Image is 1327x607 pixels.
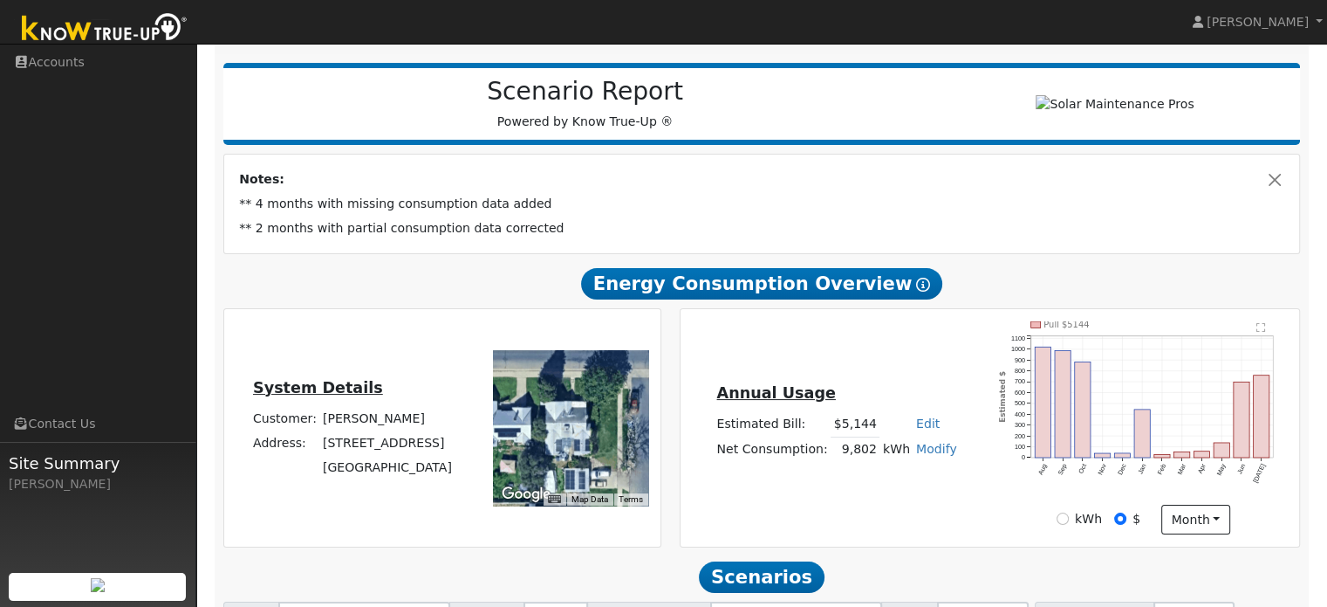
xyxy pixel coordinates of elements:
td: ** 2 months with partial consumption data corrected [236,217,1288,241]
text: 200 [1015,432,1025,440]
rect: onclick="" [1095,453,1111,458]
rect: onclick="" [1174,452,1190,459]
button: Close [1266,170,1284,189]
td: [GEOGRAPHIC_DATA] [319,455,455,479]
text: 500 [1015,399,1025,407]
text: 400 [1015,410,1025,418]
span: Site Summary [9,452,187,475]
text: Nov [1097,462,1109,476]
text: Feb [1157,463,1168,476]
td: [STREET_ADDRESS] [319,431,455,455]
text:  [1257,322,1267,333]
td: ** 4 months with missing consumption data added [236,192,1288,217]
text: 800 [1015,367,1025,375]
a: Open this area in Google Maps (opens a new window) [497,483,555,506]
i: Show Help [916,278,930,292]
td: $5,144 [831,412,879,438]
text: Apr [1197,462,1208,475]
td: [PERSON_NAME] [319,406,455,431]
label: $ [1132,510,1140,528]
span: Energy Consumption Overview [581,268,942,300]
u: System Details [253,379,383,397]
div: Powered by Know True-Up ® [232,77,939,131]
rect: onclick="" [1075,362,1091,458]
rect: onclick="" [1214,443,1230,458]
text: [DATE] [1252,463,1268,485]
text: 0 [1022,453,1025,461]
text: Jan [1137,463,1148,476]
text: 600 [1015,389,1025,397]
td: kWh [879,437,913,462]
button: Map Data [571,493,608,506]
rect: onclick="" [1255,375,1270,458]
span: Scenarios [699,562,824,593]
rect: onclick="" [1155,455,1171,458]
text: Dec [1117,462,1129,476]
td: Net Consumption: [714,437,831,462]
td: 9,802 [831,437,879,462]
rect: onclick="" [1035,347,1050,458]
td: Address: [250,431,319,455]
td: Customer: [250,406,319,431]
a: Edit [916,417,940,431]
text: Mar [1176,462,1188,476]
text: May [1216,462,1228,477]
text: 1000 [1011,345,1025,353]
text: Pull $5144 [1044,320,1090,329]
strong: Notes: [239,172,284,186]
text: 700 [1015,377,1025,385]
text: Sep [1057,463,1069,477]
text: 300 [1015,421,1025,429]
label: kWh [1075,510,1102,528]
input: kWh [1057,513,1069,525]
img: Google [497,483,555,506]
img: retrieve [91,578,105,592]
a: Terms [619,494,643,504]
img: Know True-Up [13,10,196,49]
div: [PERSON_NAME] [9,475,187,493]
img: Solar Maintenance Pros [1036,95,1194,114]
u: Annual Usage [716,384,835,402]
text: Jun [1236,463,1248,476]
td: Estimated Bill: [714,412,831,438]
rect: onclick="" [1135,410,1151,458]
text: 100 [1015,443,1025,451]
button: Keyboard shortcuts [548,493,560,506]
span: [PERSON_NAME] [1207,15,1309,29]
text: Aug [1036,463,1049,477]
rect: onclick="" [1194,452,1210,458]
h2: Scenario Report [241,77,929,107]
button: month [1161,505,1230,535]
rect: onclick="" [1115,453,1131,458]
text: Estimated $ [999,371,1008,423]
rect: onclick="" [1055,350,1070,458]
input: $ [1114,513,1126,525]
text: 1100 [1011,334,1025,341]
rect: onclick="" [1235,382,1250,458]
text: Oct [1077,463,1089,475]
a: Modify [916,442,957,456]
text: 900 [1015,355,1025,363]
